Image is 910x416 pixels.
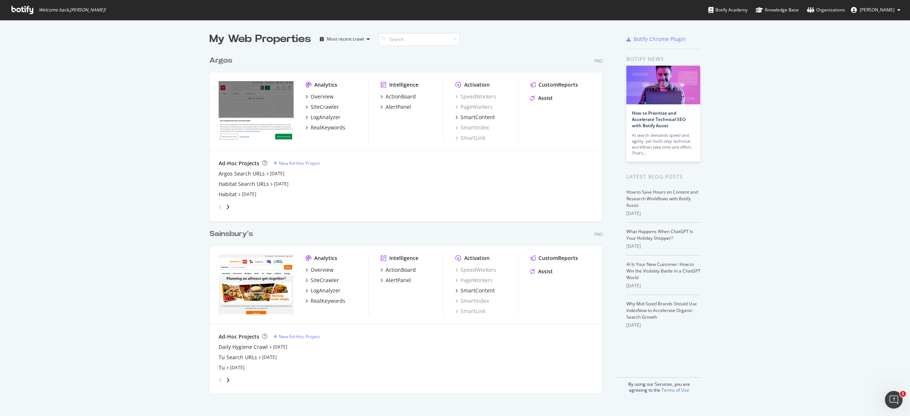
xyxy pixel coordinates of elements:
div: Argos [209,55,232,66]
div: grid [209,46,609,393]
a: SmartLink [455,308,485,315]
a: [DATE] [274,181,288,187]
a: How to Save Hours on Content and Research Workflows with Botify Assist [626,189,698,208]
a: [DATE] [242,191,256,197]
a: ActionBoard [380,266,416,274]
a: How to Prioritize and Accelerate Technical SEO with Botify Assist [632,110,685,129]
div: SiteCrawler [311,277,339,284]
a: SmartLink [455,134,485,142]
div: Analytics [314,81,337,89]
a: What Happens When ChatGPT Is Your Holiday Shopper? [626,228,693,241]
div: Ad-Hoc Projects [219,333,259,340]
div: RealKeywords [311,297,345,305]
div: Botify Chrome Plugin [634,35,686,43]
img: *.sainsburys.co.uk/ [219,254,294,314]
a: Habitat Search URLs [219,180,269,188]
div: angle-left [216,201,225,213]
a: Assist [530,94,553,102]
div: [DATE] [626,282,701,289]
div: Overview [311,93,333,100]
button: [PERSON_NAME] [845,4,906,16]
div: Sainsbury's [209,229,253,239]
div: ActionBoard [386,93,416,100]
a: CustomReports [530,254,578,262]
a: SmartContent [455,287,495,294]
a: Why Mid-Sized Brands Should Use IndexNow to Accelerate Organic Search Growth [626,301,697,320]
div: Assist [538,268,553,275]
a: New Ad-Hoc Project [273,160,320,166]
a: SmartIndex [455,124,489,131]
div: Overview [311,266,333,274]
div: Activation [464,254,490,262]
div: LogAnalyzer [311,114,341,121]
a: RealKeywords [305,297,345,305]
a: [DATE] [273,344,287,350]
div: By using our Services, you are agreeing to the [617,377,701,393]
div: AlertPanel [386,277,411,284]
a: LogAnalyzer [305,114,341,121]
a: [DATE] [262,354,277,360]
a: ActionBoard [380,93,416,100]
div: [DATE] [626,210,701,217]
a: Argos [209,55,235,66]
div: PageWorkers [455,277,493,284]
div: Intelligence [389,81,418,89]
div: Most recent crawl [327,37,364,41]
div: SmartContent [461,287,495,294]
div: angle-right [225,203,230,211]
div: [DATE] [626,322,701,329]
div: Botify news [626,55,701,63]
iframe: Intercom live chat [885,391,903,409]
div: LogAnalyzer [311,287,341,294]
a: Argos Search URLs [219,170,265,177]
div: Organizations [807,6,845,14]
div: angle-left [216,374,225,386]
a: [DATE] [230,364,244,371]
div: AlertPanel [386,103,411,111]
input: Search [379,33,460,46]
a: Tu [219,364,225,371]
div: angle-right [225,377,230,384]
a: AI Is Your New Customer: How to Win the Visibility Battle in a ChatGPT World [626,261,701,281]
div: My Web Properties [209,32,311,46]
button: Most recent crawl [317,33,373,45]
a: SmartIndex [455,297,489,305]
span: Midhunraj Panicker [860,7,894,13]
div: SmartContent [461,114,495,121]
span: Welcome back, [PERSON_NAME] ! [39,7,106,13]
span: 1 [900,391,906,397]
div: Analytics [314,254,337,262]
a: RealKeywords [305,124,345,131]
a: Terms of Use [661,387,689,393]
div: Assist [538,94,553,102]
a: Daily Hygiene Crawl [219,343,268,351]
div: SpeedWorkers [455,93,496,100]
div: Intelligence [389,254,418,262]
div: Habitat [219,191,237,198]
a: AlertPanel [380,103,411,111]
a: [DATE] [270,170,284,177]
a: New Ad-Hoc Project [273,333,320,340]
a: SiteCrawler [305,277,339,284]
a: SpeedWorkers [455,266,496,274]
a: Tu Search URLs [219,354,257,361]
a: AlertPanel [380,277,411,284]
div: PageWorkers [455,103,493,111]
a: SiteCrawler [305,103,339,111]
div: ActionBoard [386,266,416,274]
a: LogAnalyzer [305,287,341,294]
img: How to Prioritize and Accelerate Technical SEO with Botify Assist [626,66,700,104]
a: Sainsbury's [209,229,256,239]
div: Ad-Hoc Projects [219,160,259,167]
div: Pro [594,231,603,238]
